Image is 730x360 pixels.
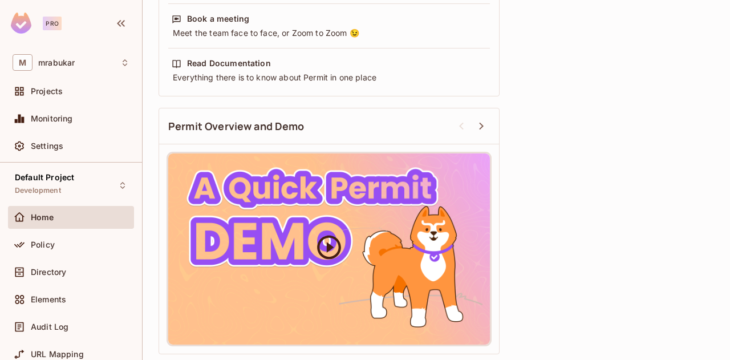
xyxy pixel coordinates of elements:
div: Pro [43,17,62,30]
span: Home [31,213,54,222]
span: Directory [31,268,66,277]
span: Policy [31,240,55,249]
span: Monitoring [31,114,73,123]
span: Workspace: mrabukar [38,58,75,67]
span: Projects [31,87,63,96]
span: Default Project [15,173,74,182]
span: URL Mapping [31,350,84,359]
span: Audit Log [31,322,68,331]
div: Meet the team face to face, or Zoom to Zoom 😉 [172,27,486,39]
span: Settings [31,141,63,151]
span: Elements [31,295,66,304]
img: SReyMgAAAABJRU5ErkJggg== [11,13,31,34]
span: Permit Overview and Demo [168,119,305,134]
div: Everything there is to know about Permit in one place [172,72,486,83]
span: M [13,54,33,71]
div: Book a meeting [187,13,249,25]
div: Read Documentation [187,58,271,69]
span: Development [15,186,61,195]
